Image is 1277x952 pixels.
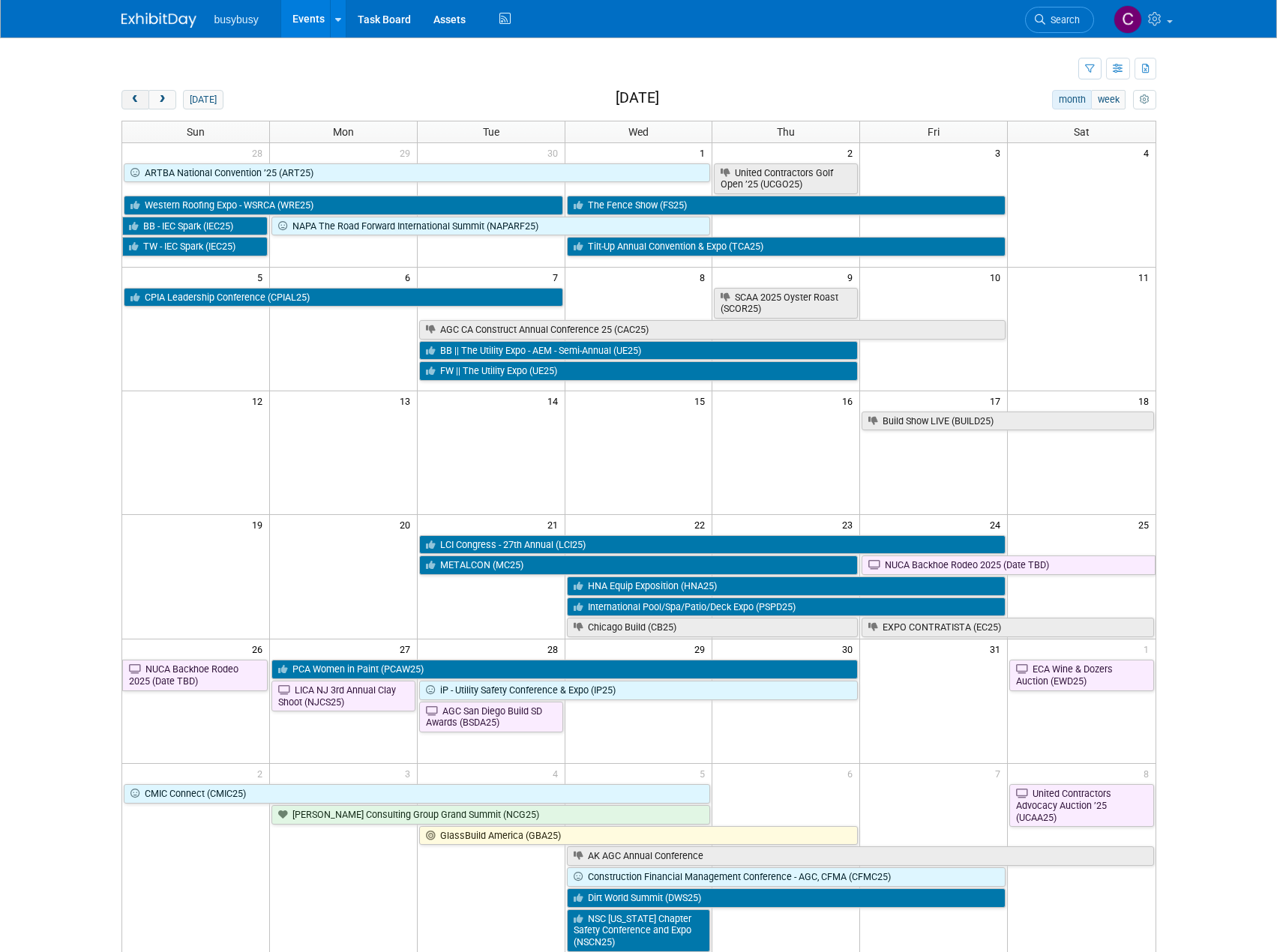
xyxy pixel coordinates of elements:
[546,639,565,658] span: 28
[567,846,1154,866] a: AK AGC Annual Conference
[148,90,176,109] button: next
[567,909,711,952] a: NSC [US_STATE] Chapter Safety Conference and Expo (NSCN25)
[546,515,565,534] span: 21
[698,268,712,286] span: 8
[419,826,859,846] a: GlassBuild America (GBA25)
[846,143,859,162] span: 2
[398,515,417,534] span: 20
[183,90,223,109] button: [DATE]
[124,288,563,307] a: CPIA Leadership Conference (CPIAL25)
[122,237,268,256] a: TW - IEC Spark (IEC25)
[846,764,859,783] span: 6
[398,143,417,162] span: 29
[250,515,269,534] span: 19
[862,618,1153,637] a: EXPO CONTRATISTA (EC25)
[1052,90,1092,109] button: month
[419,702,563,732] a: AGC San Diego Build SD Awards (BSDA25)
[546,143,565,162] span: 30
[121,90,149,109] button: prev
[777,126,795,138] span: Thu
[250,639,269,658] span: 26
[1137,391,1156,410] span: 18
[419,341,859,361] a: BB || The Utility Expo - AEM - Semi-Annual (UE25)
[862,412,1153,431] a: Build Show LIVE (BUILD25)
[271,805,711,825] a: [PERSON_NAME] Consulting Group Grand Summit (NCG25)
[551,764,565,783] span: 4
[419,681,859,700] a: iP - Utility Safety Conference & Expo (IP25)
[250,391,269,410] span: 12
[124,163,711,183] a: ARTBA National Convention ’25 (ART25)
[271,681,415,711] a: LICA NJ 3rd Annual Clay Shoot (NJCS25)
[333,126,354,138] span: Mon
[256,764,269,783] span: 2
[994,764,1007,783] span: 7
[1137,515,1156,534] span: 25
[546,391,565,410] span: 14
[1142,764,1156,783] span: 8
[1045,14,1080,25] span: Search
[846,268,859,286] span: 9
[1009,660,1153,690] a: ECA Wine & Dozers Auction (EWD25)
[567,867,1006,887] a: Construction Financial Management Conference - AGC, CFMA (CFMC25)
[698,764,712,783] span: 5
[419,555,859,575] a: METALCON (MC25)
[419,320,1006,340] a: AGC CA Construct Annual Conference 25 (CAC25)
[988,515,1007,534] span: 24
[419,535,1006,555] a: LCI Congress - 27th Annual (LCI25)
[122,217,268,236] a: BB - IEC Spark (IEC25)
[1074,126,1090,138] span: Sat
[250,143,269,162] span: 28
[403,764,417,783] span: 3
[122,660,268,690] a: NUCA Backhoe Rodeo 2025 (Date TBD)
[567,888,1006,908] a: Dirt World Summit (DWS25)
[988,639,1007,658] span: 31
[841,391,859,410] span: 16
[124,784,711,804] a: CMIC Connect (CMIC25)
[121,13,196,28] img: ExhibitDay
[1142,639,1156,658] span: 1
[841,515,859,534] span: 23
[628,126,649,138] span: Wed
[714,163,858,194] a: United Contractors Golf Open ’25 (UCGO25)
[483,126,499,138] span: Tue
[551,268,565,286] span: 7
[988,268,1007,286] span: 10
[567,597,1006,617] a: International Pool/Spa/Patio/Deck Expo (PSPD25)
[1140,95,1150,105] i: Personalize Calendar
[187,126,205,138] span: Sun
[1025,7,1094,33] a: Search
[398,639,417,658] span: 27
[567,237,1006,256] a: Tilt-Up Annual Convention & Expo (TCA25)
[616,90,659,106] h2: [DATE]
[1091,90,1126,109] button: week
[567,576,1006,596] a: HNA Equip Exposition (HNA25)
[693,515,712,534] span: 22
[1009,784,1153,827] a: United Contractors Advocacy Auction ’25 (UCAA25)
[1133,90,1156,109] button: myCustomButton
[398,391,417,410] span: 13
[1137,268,1156,286] span: 11
[419,361,859,381] a: FW || The Utility Expo (UE25)
[124,196,563,215] a: Western Roofing Expo - WSRCA (WRE25)
[841,639,859,658] span: 30
[714,288,858,319] a: SCAA 2025 Oyster Roast (SCOR25)
[693,391,712,410] span: 15
[693,639,712,658] span: 29
[567,196,1006,215] a: The Fence Show (FS25)
[271,660,858,679] a: PCA Women in Paint (PCAW25)
[271,217,711,236] a: NAPA The Road Forward International Summit (NAPARF25)
[988,391,1007,410] span: 17
[567,618,859,637] a: Chicago Build (CB25)
[994,143,1007,162] span: 3
[698,143,712,162] span: 1
[1114,5,1142,34] img: Collin Larson
[403,268,417,286] span: 6
[928,126,940,138] span: Fri
[862,555,1155,575] a: NUCA Backhoe Rodeo 2025 (Date TBD)
[256,268,269,286] span: 5
[214,13,259,25] span: busybusy
[1142,143,1156,162] span: 4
